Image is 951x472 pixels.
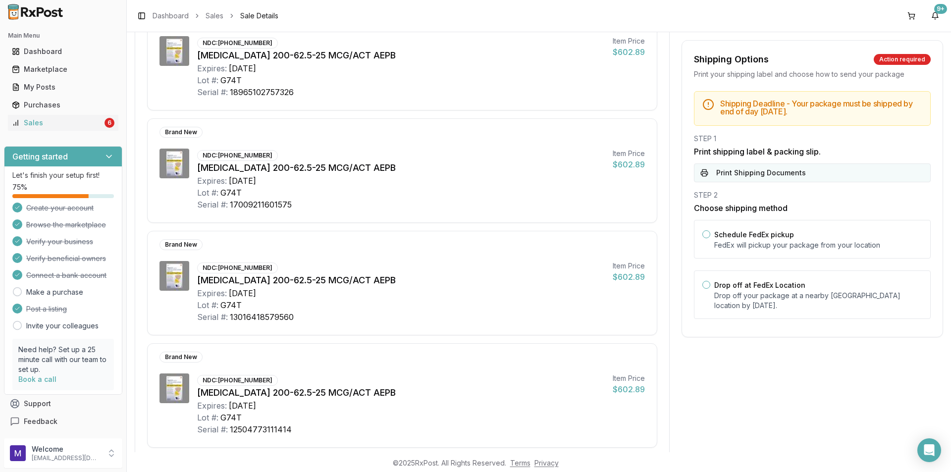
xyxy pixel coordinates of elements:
a: Make a purchase [26,287,83,297]
a: Marketplace [8,60,118,78]
label: Schedule FedEx pickup [714,230,794,239]
button: Sales6 [4,115,122,131]
div: Action required [874,54,931,65]
span: Verify your business [26,237,93,247]
a: Sales [206,11,223,21]
h3: Getting started [12,151,68,162]
div: STEP 1 [694,134,931,144]
div: 18965102757326 [230,86,294,98]
h3: Choose shipping method [694,202,931,214]
div: Expires: [197,175,227,187]
div: [DATE] [229,400,256,412]
div: NDC: [PHONE_NUMBER] [197,150,278,161]
div: [DATE] [229,175,256,187]
p: Let's finish your setup first! [12,170,114,180]
span: Verify beneficial owners [26,254,106,263]
div: Expires: [197,62,227,74]
span: Sale Details [240,11,278,21]
div: Serial #: [197,86,228,98]
img: RxPost Logo [4,4,67,20]
img: Trelegy Ellipta 200-62.5-25 MCG/ACT AEPB [159,149,189,178]
a: Dashboard [8,43,118,60]
div: $602.89 [613,46,645,58]
div: Item Price [613,149,645,158]
div: Open Intercom Messenger [917,438,941,462]
button: 9+ [927,8,943,24]
div: Lot #: [197,187,218,199]
div: G74T [220,299,242,311]
div: G74T [220,412,242,423]
div: STEP 2 [694,190,931,200]
h3: Print shipping label & packing slip. [694,146,931,157]
div: $602.89 [613,158,645,170]
a: Invite your colleagues [26,321,99,331]
label: Drop off at FedEx Location [714,281,805,289]
p: Welcome [32,444,101,454]
p: [EMAIL_ADDRESS][DOMAIN_NAME] [32,454,101,462]
div: Brand New [159,239,203,250]
img: Trelegy Ellipta 200-62.5-25 MCG/ACT AEPB [159,373,189,403]
a: Privacy [534,459,559,467]
div: Expires: [197,400,227,412]
button: My Posts [4,79,122,95]
div: NDC: [PHONE_NUMBER] [197,38,278,49]
div: Shipping Options [694,52,769,66]
div: [DATE] [229,287,256,299]
p: FedEx will pickup your package from your location [714,240,922,250]
div: 6 [105,118,114,128]
div: Item Price [613,373,645,383]
button: Marketplace [4,61,122,77]
div: [MEDICAL_DATA] 200-62.5-25 MCG/ACT AEPB [197,386,605,400]
nav: breadcrumb [153,11,278,21]
div: Marketplace [12,64,114,74]
a: Purchases [8,96,118,114]
button: Feedback [4,413,122,430]
div: $602.89 [613,383,645,395]
span: Post a listing [26,304,67,314]
span: Browse the marketplace [26,220,106,230]
div: Brand New [159,352,203,363]
div: My Posts [12,82,114,92]
div: 13016418579560 [230,311,294,323]
div: $602.89 [613,271,645,283]
div: 17009211601575 [230,199,292,210]
div: [MEDICAL_DATA] 200-62.5-25 MCG/ACT AEPB [197,49,605,62]
div: Print your shipping label and choose how to send your package [694,69,931,79]
div: [DATE] [229,62,256,74]
div: Expires: [197,287,227,299]
a: Book a call [18,375,56,383]
div: Item Price [613,261,645,271]
a: Terms [510,459,530,467]
p: Drop off your package at a nearby [GEOGRAPHIC_DATA] location by [DATE] . [714,291,922,311]
div: Brand New [159,127,203,138]
div: Purchases [12,100,114,110]
button: Purchases [4,97,122,113]
div: Lot #: [197,74,218,86]
span: Feedback [24,417,57,426]
div: Lot #: [197,412,218,423]
span: 75 % [12,182,27,192]
div: Dashboard [12,47,114,56]
div: Sales [12,118,103,128]
a: My Posts [8,78,118,96]
div: NDC: [PHONE_NUMBER] [197,262,278,273]
button: Dashboard [4,44,122,59]
span: Create your account [26,203,94,213]
a: Dashboard [153,11,189,21]
button: Print Shipping Documents [694,163,931,182]
img: Trelegy Ellipta 200-62.5-25 MCG/ACT AEPB [159,36,189,66]
h5: Shipping Deadline - Your package must be shipped by end of day [DATE] . [720,100,922,115]
span: Connect a bank account [26,270,106,280]
div: G74T [220,187,242,199]
div: Serial #: [197,311,228,323]
p: Need help? Set up a 25 minute call with our team to set up. [18,345,108,374]
div: [MEDICAL_DATA] 200-62.5-25 MCG/ACT AEPB [197,273,605,287]
div: G74T [220,74,242,86]
div: [MEDICAL_DATA] 200-62.5-25 MCG/ACT AEPB [197,161,605,175]
h2: Main Menu [8,32,118,40]
a: Sales6 [8,114,118,132]
img: Trelegy Ellipta 200-62.5-25 MCG/ACT AEPB [159,261,189,291]
div: Serial #: [197,423,228,435]
button: Support [4,395,122,413]
div: NDC: [PHONE_NUMBER] [197,375,278,386]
